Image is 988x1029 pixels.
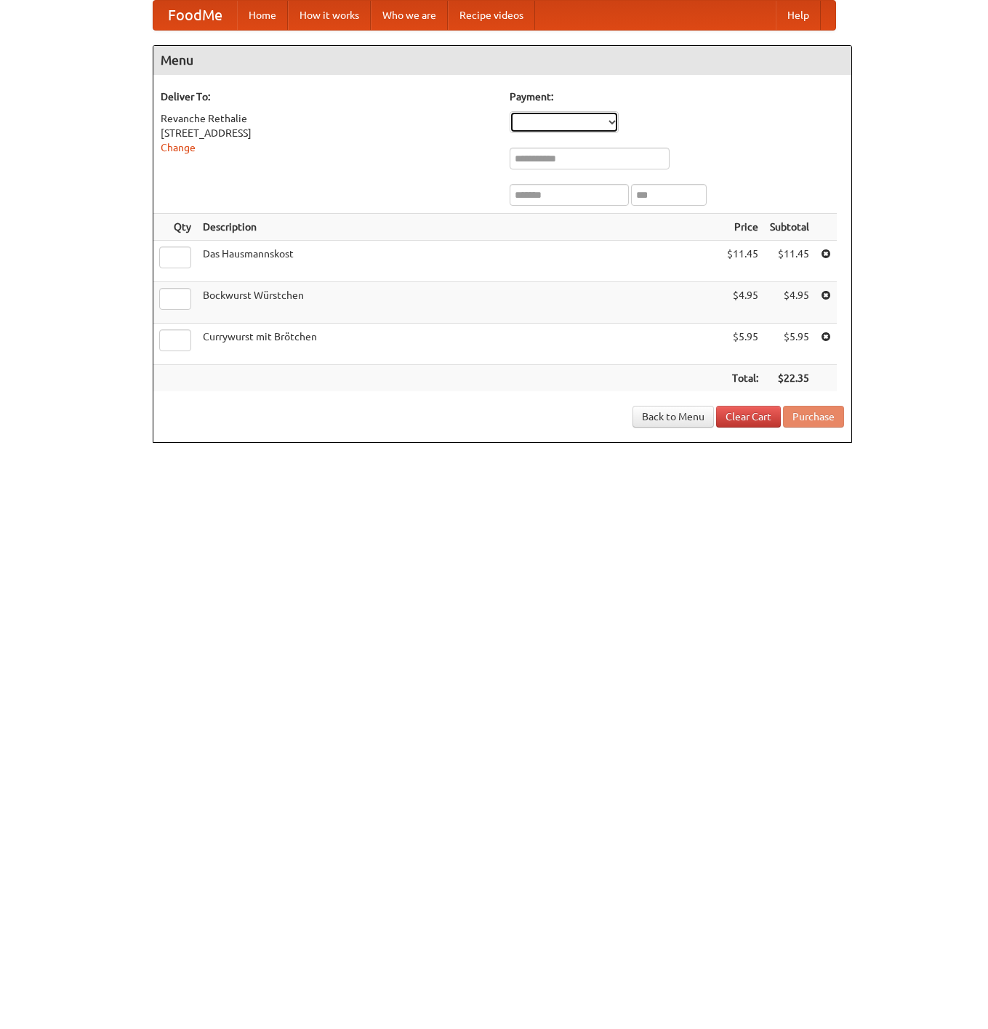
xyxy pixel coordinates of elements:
[288,1,371,30] a: How it works
[632,406,714,428] a: Back to Menu
[721,324,764,365] td: $5.95
[153,46,851,75] h4: Menu
[448,1,535,30] a: Recipe videos
[764,365,815,392] th: $22.35
[721,241,764,282] td: $11.45
[721,282,764,324] td: $4.95
[161,111,495,126] div: Revanche Rethalie
[721,214,764,241] th: Price
[153,214,197,241] th: Qty
[371,1,448,30] a: Who we are
[716,406,781,428] a: Clear Cart
[764,282,815,324] td: $4.95
[721,365,764,392] th: Total:
[161,89,495,104] h5: Deliver To:
[237,1,288,30] a: Home
[510,89,844,104] h5: Payment:
[153,1,237,30] a: FoodMe
[764,241,815,282] td: $11.45
[161,142,196,153] a: Change
[197,324,721,365] td: Currywurst mit Brötchen
[776,1,821,30] a: Help
[197,241,721,282] td: Das Hausmannskost
[161,126,495,140] div: [STREET_ADDRESS]
[764,214,815,241] th: Subtotal
[764,324,815,365] td: $5.95
[783,406,844,428] button: Purchase
[197,282,721,324] td: Bockwurst Würstchen
[197,214,721,241] th: Description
